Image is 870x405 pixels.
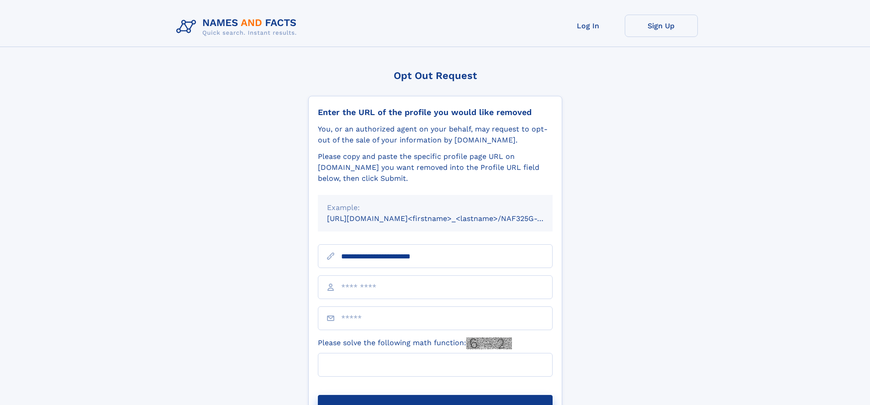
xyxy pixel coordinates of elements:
label: Please solve the following math function: [318,337,512,349]
small: [URL][DOMAIN_NAME]<firstname>_<lastname>/NAF325G-xxxxxxxx [327,214,570,223]
div: Example: [327,202,543,213]
div: Please copy and paste the specific profile page URL on [DOMAIN_NAME] you want removed into the Pr... [318,151,553,184]
img: Logo Names and Facts [173,15,304,39]
div: Opt Out Request [308,70,562,81]
a: Log In [552,15,625,37]
div: Enter the URL of the profile you would like removed [318,107,553,117]
div: You, or an authorized agent on your behalf, may request to opt-out of the sale of your informatio... [318,124,553,146]
a: Sign Up [625,15,698,37]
